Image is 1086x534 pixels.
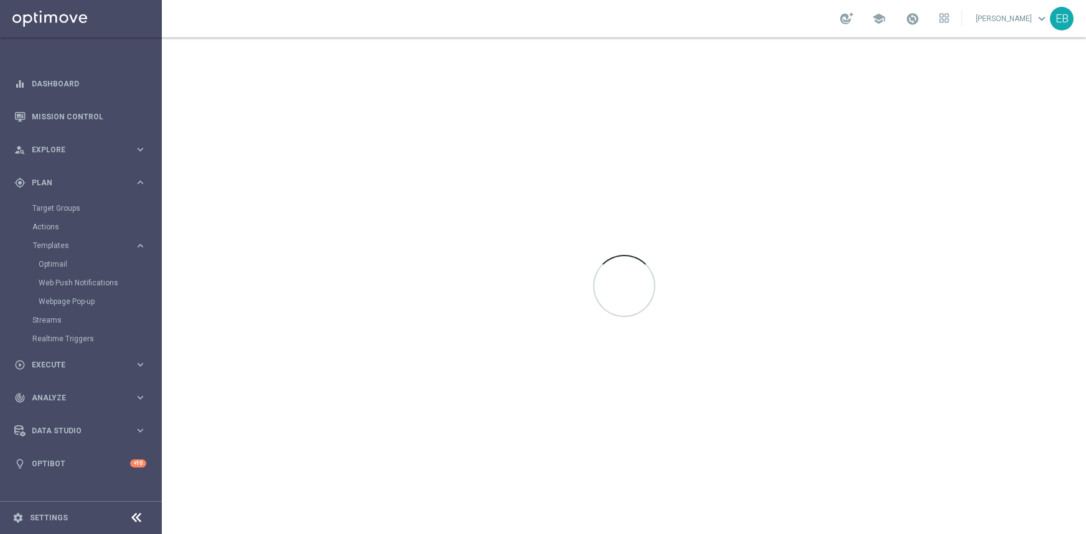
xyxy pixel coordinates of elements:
i: gps_fixed [14,177,26,188]
i: keyboard_arrow_right [134,177,146,188]
div: EB [1050,7,1074,30]
span: Data Studio [32,427,134,435]
div: Webpage Pop-up [39,292,161,311]
div: Templates [32,236,161,311]
a: Mission Control [32,100,146,133]
a: Settings [30,514,68,522]
i: keyboard_arrow_right [134,359,146,371]
i: keyboard_arrow_right [134,392,146,403]
div: Data Studio [14,425,134,436]
div: Streams [32,311,161,329]
div: Dashboard [14,67,146,100]
div: Templates [33,242,134,249]
div: Realtime Triggers [32,329,161,348]
i: keyboard_arrow_right [134,240,146,252]
button: equalizer Dashboard [14,79,147,89]
button: Mission Control [14,112,147,122]
button: person_search Explore keyboard_arrow_right [14,145,147,155]
a: Web Push Notifications [39,278,129,288]
div: Analyze [14,392,134,403]
i: keyboard_arrow_right [134,425,146,436]
div: Optimail [39,255,161,274]
button: Data Studio keyboard_arrow_right [14,426,147,436]
a: Streams [32,315,129,325]
div: Target Groups [32,199,161,218]
div: Actions [32,218,161,236]
div: Plan [14,177,134,188]
span: Plan [32,179,134,186]
i: track_changes [14,392,26,403]
a: [PERSON_NAME]keyboard_arrow_down [975,9,1050,28]
button: gps_fixed Plan keyboard_arrow_right [14,178,147,188]
a: Optimail [39,259,129,269]
i: equalizer [14,78,26,90]
i: settings [12,512,24,523]
div: +10 [130,459,146,467]
button: play_circle_outline Execute keyboard_arrow_right [14,360,147,370]
div: Mission Control [14,100,146,133]
a: Optibot [32,447,130,480]
div: Optibot [14,447,146,480]
span: Templates [33,242,122,249]
div: Explore [14,144,134,155]
a: Target Groups [32,203,129,213]
span: Explore [32,146,134,154]
a: Realtime Triggers [32,334,129,344]
i: lightbulb [14,458,26,469]
a: Actions [32,222,129,232]
a: Webpage Pop-up [39,297,129,306]
a: Dashboard [32,67,146,100]
div: Web Push Notifications [39,274,161,292]
span: keyboard_arrow_down [1035,12,1049,25]
span: Execute [32,361,134,369]
button: track_changes Analyze keyboard_arrow_right [14,393,147,403]
i: play_circle_outline [14,359,26,371]
i: person_search [14,144,26,155]
button: Templates keyboard_arrow_right [32,241,147,251]
span: school [872,12,886,25]
div: Execute [14,359,134,371]
i: keyboard_arrow_right [134,144,146,155]
button: lightbulb Optibot +10 [14,459,147,469]
span: Analyze [32,394,134,402]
